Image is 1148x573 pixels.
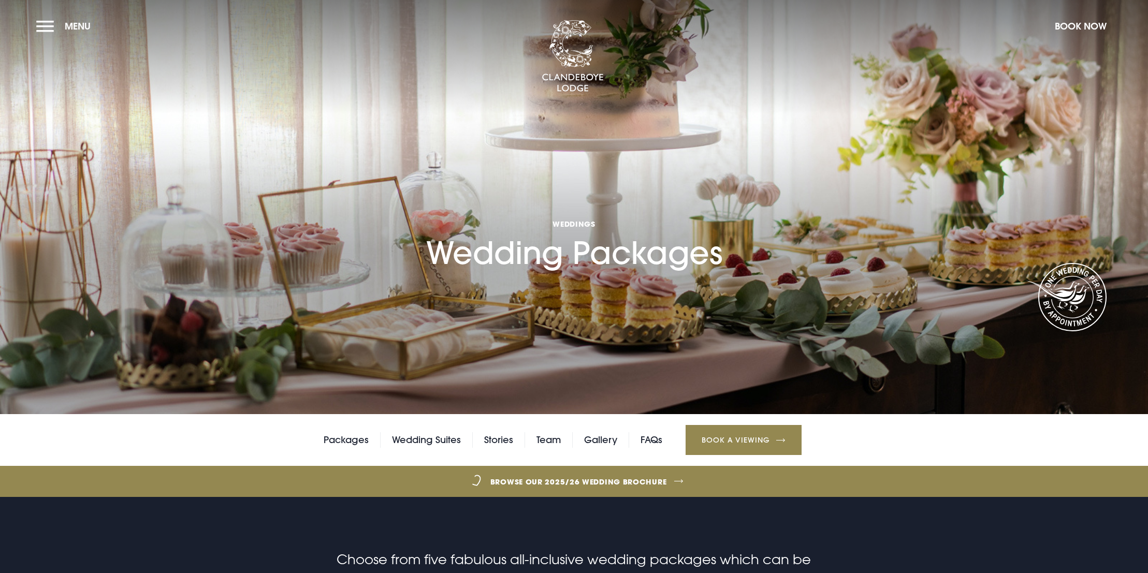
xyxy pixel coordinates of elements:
span: Menu [65,20,91,32]
a: Book a Viewing [686,425,802,455]
a: Gallery [584,432,617,448]
button: Menu [36,15,96,37]
a: FAQs [641,432,662,448]
a: Stories [484,432,513,448]
button: Book Now [1050,15,1112,37]
span: Weddings [426,219,722,229]
img: Clandeboye Lodge [542,20,604,93]
a: Packages [324,432,369,448]
h1: Wedding Packages [426,148,722,271]
a: Team [536,432,561,448]
a: Wedding Suites [392,432,461,448]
